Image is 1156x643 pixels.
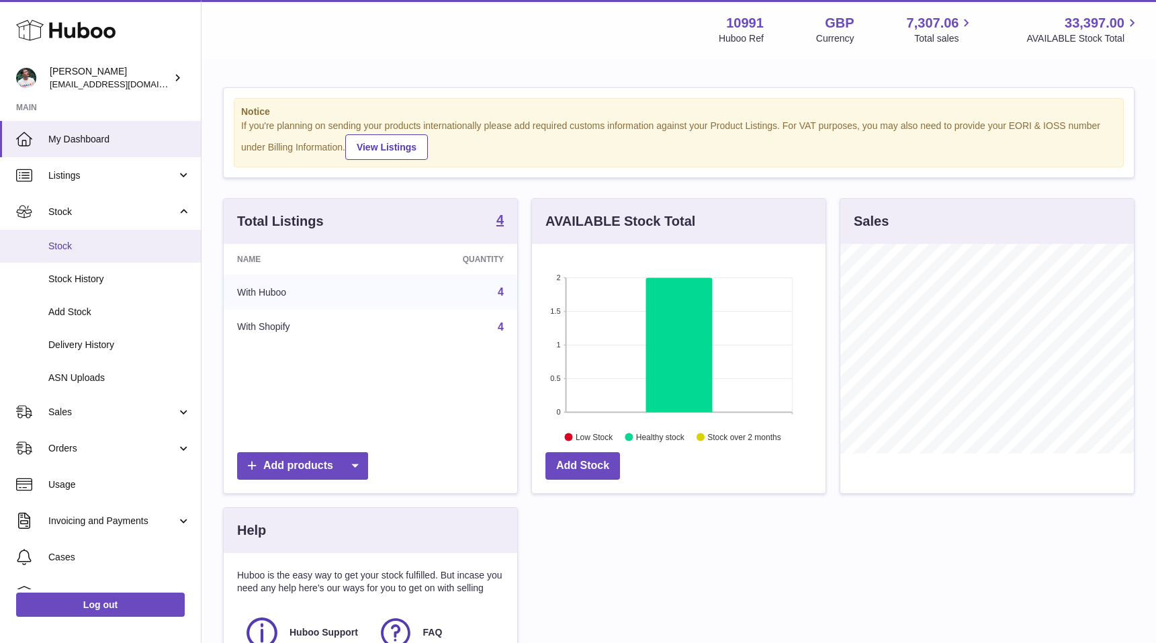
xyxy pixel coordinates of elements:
[48,133,191,146] span: My Dashboard
[854,212,889,230] h3: Sales
[224,275,382,310] td: With Huboo
[48,169,177,182] span: Listings
[550,374,560,382] text: 0.5
[914,32,974,45] span: Total sales
[224,310,382,345] td: With Shopify
[241,120,1116,160] div: If you're planning on sending your products internationally please add required customs informati...
[48,339,191,351] span: Delivery History
[48,273,191,286] span: Stock History
[237,521,266,540] h3: Help
[382,244,517,275] th: Quantity
[556,341,560,349] text: 1
[50,65,171,91] div: [PERSON_NAME]
[237,452,368,480] a: Add products
[576,432,613,441] text: Low Stock
[224,244,382,275] th: Name
[48,515,177,527] span: Invoicing and Payments
[237,569,504,595] p: Huboo is the easy way to get your stock fulfilled. But incase you need any help here's our ways f...
[556,408,560,416] text: 0
[1026,14,1140,45] a: 33,397.00 AVAILABLE Stock Total
[48,206,177,218] span: Stock
[48,240,191,253] span: Stock
[48,306,191,318] span: Add Stock
[241,105,1116,118] strong: Notice
[707,432,781,441] text: Stock over 2 months
[726,14,764,32] strong: 10991
[636,432,685,441] text: Healthy stock
[16,68,36,88] img: timshieff@gmail.com
[237,212,324,230] h3: Total Listings
[50,79,197,89] span: [EMAIL_ADDRESS][DOMAIN_NAME]
[498,321,504,333] a: 4
[545,452,620,480] a: Add Stock
[1065,14,1124,32] span: 33,397.00
[16,593,185,617] a: Log out
[545,212,695,230] h3: AVAILABLE Stock Total
[825,14,854,32] strong: GBP
[907,14,975,45] a: 7,307.06 Total sales
[345,134,428,160] a: View Listings
[48,551,191,564] span: Cases
[496,213,504,229] a: 4
[48,478,191,491] span: Usage
[1026,32,1140,45] span: AVAILABLE Stock Total
[48,442,177,455] span: Orders
[498,286,504,298] a: 4
[907,14,959,32] span: 7,307.06
[496,213,504,226] strong: 4
[816,32,854,45] div: Currency
[556,273,560,282] text: 2
[48,587,191,600] span: Channels
[48,372,191,384] span: ASN Uploads
[290,626,358,639] span: Huboo Support
[550,307,560,315] text: 1.5
[423,626,443,639] span: FAQ
[48,406,177,419] span: Sales
[719,32,764,45] div: Huboo Ref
